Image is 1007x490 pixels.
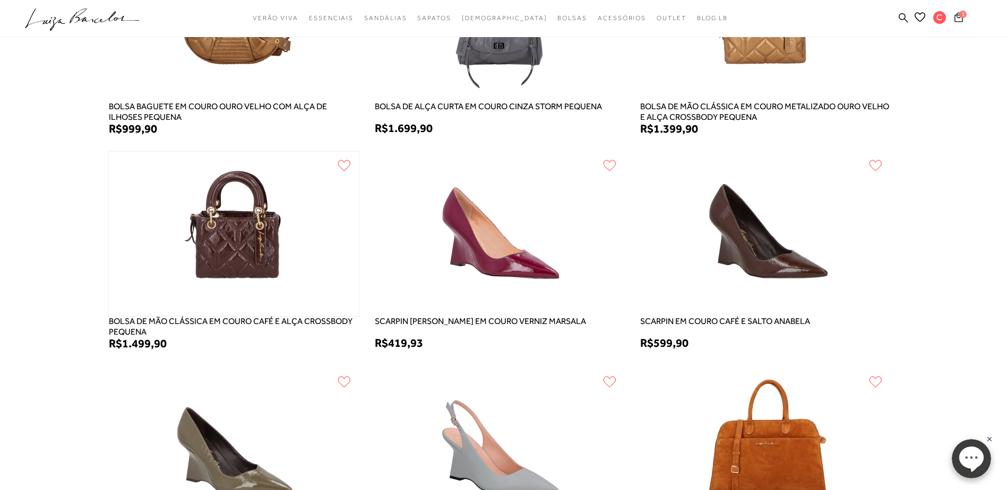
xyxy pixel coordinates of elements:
img: SCARPIN ANABELA EM COURO VERNIZ MARSALA [418,152,580,316]
button: C [928,11,951,27]
span: [DEMOGRAPHIC_DATA] [462,14,547,22]
span: R$999,90 [109,121,157,135]
span: Verão Viva [253,14,298,22]
a: categoryNavScreenReaderText [364,8,407,28]
span: R$419,93 [375,336,423,349]
span: BOLSA DE MÃO CLÁSSICA EM COURO CAFÉ E ALÇA CROSSBODY PEQUENA [109,316,359,337]
span: Sapatos [417,14,451,22]
a: BOLSA DE MÃO CLÁSSICA EM COURO METALIZADO OURO VELHO E ALÇA CROSSBODY PEQUENA [640,113,890,121]
span: Essenciais [309,14,354,22]
a: BOLSA DE MÃO CLÁSSICA EM COURO CAFÉ E ALÇA CROSSBODY PEQUENA [109,328,359,336]
a: categoryNavScreenReaderText [253,8,298,28]
a: noSubCategoriesText [462,8,547,28]
span: R$599,90 [640,336,688,349]
span: R$1.499,90 [109,336,167,350]
span: 1 [959,11,967,18]
a: SCARPIN EM COURO CAFÉ E SALTO ANABELA [640,317,810,326]
span: BOLSA DE MÃO CLÁSSICA EM COURO METALIZADO OURO VELHO E ALÇA CROSSBODY PEQUENA [640,101,890,122]
span: R$1.699,90 [375,121,433,135]
a: categoryNavScreenReaderText [657,8,686,28]
span: SCARPIN EM COURO CAFÉ E SALTO ANABELA [640,316,810,337]
span: BLOG LB [697,14,728,22]
a: BOLSA BAGUETE EM COURO OURO VELHO COM ALÇA DE ILHOSES PEQUENA [109,113,359,121]
span: BOLSA BAGUETE EM COURO OURO VELHO COM ALÇA DE ILHOSES PEQUENA [109,101,359,122]
span: R$1.399,90 [640,121,698,135]
a: categoryNavScreenReaderText [598,8,646,28]
span: Outlet [657,14,686,22]
img: BOLSA DE MÃO CLÁSSICA EM COURO CAFÉ E ALÇA CROSSBODY PEQUENA [153,152,315,316]
a: SCARPIN [PERSON_NAME] EM COURO VERNIZ MARSALA [375,317,586,326]
a: BOLSA DE ALÇA CURTA EM COURO CINZA STORM PEQUENA [375,102,602,111]
a: BLOG LB [697,8,728,28]
span: BOLSA DE ALÇA CURTA EM COURO CINZA STORM PEQUENA [375,101,602,122]
span: Acessórios [598,14,646,22]
a: categoryNavScreenReaderText [557,8,587,28]
button: 1 [951,12,966,26]
span: SCARPIN [PERSON_NAME] EM COURO VERNIZ MARSALA [375,316,586,337]
span: C [933,11,946,24]
span: Sandálias [364,14,407,22]
a: categoryNavScreenReaderText [309,8,354,28]
a: categoryNavScreenReaderText [417,8,451,28]
img: SCARPIN EM COURO CAFÉ E SALTO ANABELA [684,152,846,316]
span: Bolsas [557,14,587,22]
